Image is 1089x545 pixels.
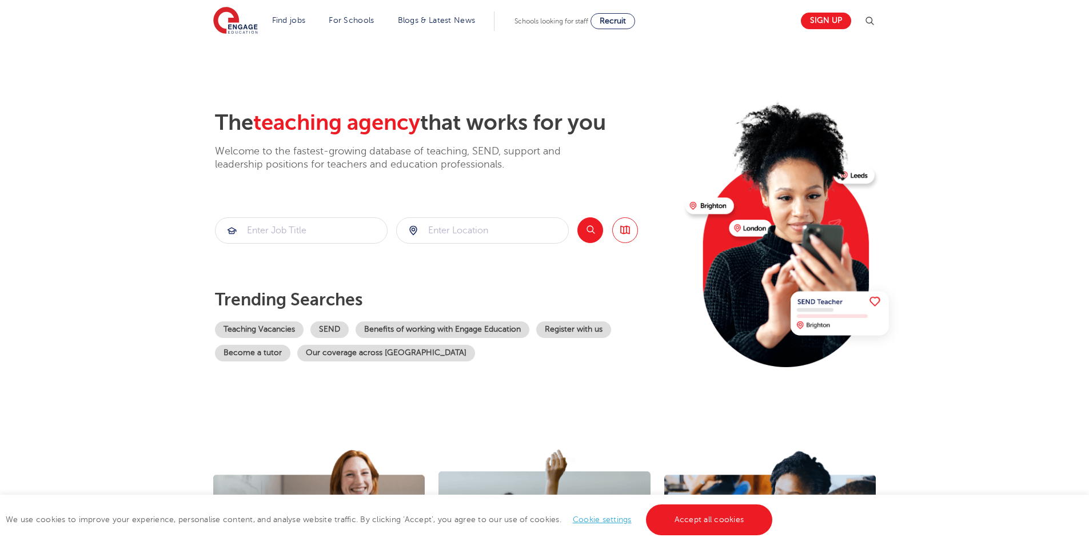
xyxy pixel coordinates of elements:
[215,321,304,338] a: Teaching Vacancies
[215,217,388,244] div: Submit
[397,218,568,243] input: Submit
[215,145,592,172] p: Welcome to the fastest-growing database of teaching, SEND, support and leadership positions for t...
[573,515,632,524] a: Cookie settings
[577,217,603,243] button: Search
[398,16,476,25] a: Blogs & Latest News
[600,17,626,25] span: Recruit
[216,218,387,243] input: Submit
[646,504,773,535] a: Accept all cookies
[396,217,569,244] div: Submit
[297,345,475,361] a: Our coverage across [GEOGRAPHIC_DATA]
[215,289,676,310] p: Trending searches
[801,13,851,29] a: Sign up
[215,345,290,361] a: Become a tutor
[6,515,775,524] span: We use cookies to improve your experience, personalise content, and analyse website traffic. By c...
[253,110,420,135] span: teaching agency
[591,13,635,29] a: Recruit
[272,16,306,25] a: Find jobs
[329,16,374,25] a: For Schools
[215,110,676,136] h2: The that works for you
[356,321,529,338] a: Benefits of working with Engage Education
[213,7,258,35] img: Engage Education
[514,17,588,25] span: Schools looking for staff
[536,321,611,338] a: Register with us
[310,321,349,338] a: SEND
